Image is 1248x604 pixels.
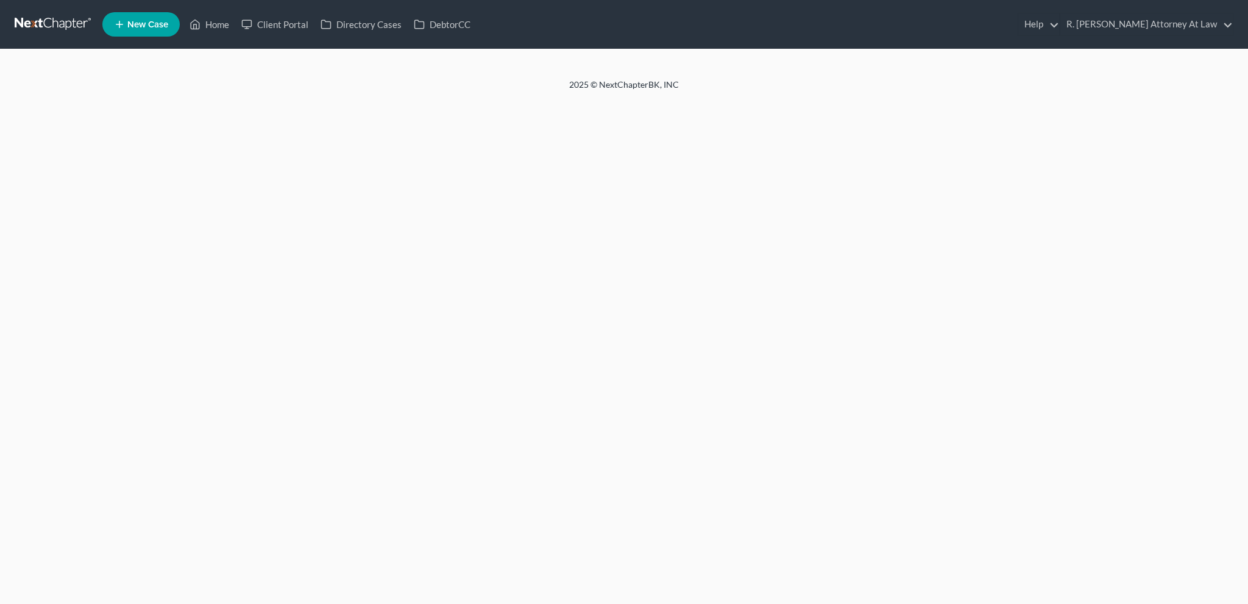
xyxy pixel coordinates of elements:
[408,13,477,35] a: DebtorCC
[277,79,971,101] div: 2025 © NextChapterBK, INC
[183,13,235,35] a: Home
[102,12,180,37] new-legal-case-button: New Case
[1060,13,1233,35] a: R. [PERSON_NAME] Attorney At Law
[1018,13,1059,35] a: Help
[314,13,408,35] a: Directory Cases
[235,13,314,35] a: Client Portal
